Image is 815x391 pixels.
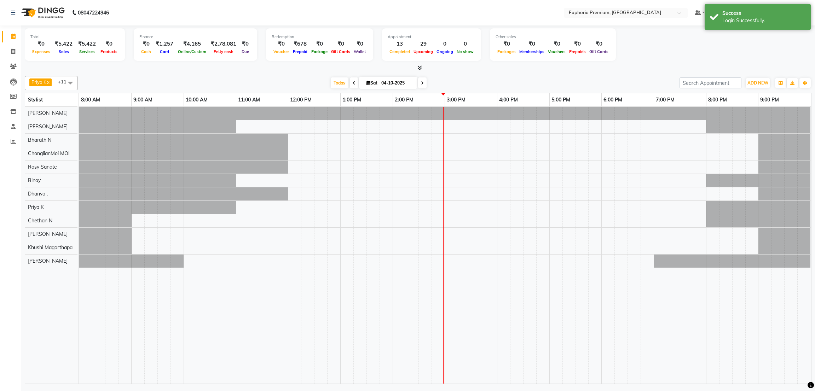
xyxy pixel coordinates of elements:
[288,95,313,105] a: 12:00 PM
[79,95,102,105] a: 8:00 AM
[455,40,475,48] div: 0
[518,49,546,54] span: Memberships
[28,204,44,210] span: Priya K
[28,191,48,197] span: Dhanya .
[272,34,368,40] div: Redemption
[75,40,99,48] div: ₹5,422
[329,49,352,54] span: Gift Cards
[57,49,71,54] span: Sales
[240,49,251,54] span: Due
[341,95,363,105] a: 1:00 PM
[546,49,567,54] span: Vouchers
[184,95,209,105] a: 10:00 AM
[722,10,805,17] div: Success
[435,49,455,54] span: Ongoing
[758,95,781,105] a: 9:00 PM
[310,40,329,48] div: ₹0
[706,95,729,105] a: 8:00 PM
[331,77,348,88] span: Today
[58,79,72,84] span: +11
[722,17,805,24] div: Login Successfully.
[212,49,235,54] span: Petty cash
[445,95,467,105] a: 3:00 PM
[176,40,208,48] div: ₹4,165
[602,95,624,105] a: 6:00 PM
[153,40,176,48] div: ₹1,257
[455,49,475,54] span: No show
[393,95,415,105] a: 2:00 PM
[291,40,310,48] div: ₹678
[28,123,68,130] span: [PERSON_NAME]
[379,78,415,88] input: 2025-10-04
[365,80,379,86] span: Sat
[412,40,435,48] div: 29
[99,49,119,54] span: Products
[28,244,73,251] span: Khushi Magarthapa
[30,34,119,40] div: Total
[497,95,520,105] a: 4:00 PM
[30,40,52,48] div: ₹0
[28,150,70,157] span: ChonglianMoi MOI
[388,40,412,48] div: 13
[31,79,46,85] span: Priya K
[158,49,171,54] span: Card
[239,40,252,48] div: ₹0
[567,40,588,48] div: ₹0
[78,3,109,23] b: 08047224946
[310,49,329,54] span: Package
[747,80,768,86] span: ADD NEW
[546,40,567,48] div: ₹0
[329,40,352,48] div: ₹0
[18,3,67,23] img: logo
[28,97,43,103] span: Stylist
[654,95,676,105] a: 7:00 PM
[30,49,52,54] span: Expenses
[496,49,518,54] span: Packages
[550,95,572,105] a: 5:00 PM
[388,49,412,54] span: Completed
[28,217,52,224] span: Chethan N
[28,137,51,143] span: Bharath N
[77,49,97,54] span: Services
[28,231,68,237] span: [PERSON_NAME]
[139,49,153,54] span: Cash
[139,40,153,48] div: ₹0
[132,95,154,105] a: 9:00 AM
[28,258,68,264] span: [PERSON_NAME]
[272,49,291,54] span: Voucher
[272,40,291,48] div: ₹0
[388,34,475,40] div: Appointment
[139,34,252,40] div: Finance
[518,40,546,48] div: ₹0
[236,95,262,105] a: 11:00 AM
[208,40,239,48] div: ₹2,78,081
[588,40,610,48] div: ₹0
[52,40,75,48] div: ₹5,422
[746,78,770,88] button: ADD NEW
[46,79,50,85] a: x
[28,110,68,116] span: [PERSON_NAME]
[28,177,41,183] span: Binoy
[99,40,119,48] div: ₹0
[291,49,309,54] span: Prepaid
[352,49,368,54] span: Wallet
[28,164,57,170] span: Rosy Sanate
[352,40,368,48] div: ₹0
[412,49,435,54] span: Upcoming
[435,40,455,48] div: 0
[680,77,741,88] input: Search Appointment
[588,49,610,54] span: Gift Cards
[176,49,208,54] span: Online/Custom
[496,40,518,48] div: ₹0
[496,34,610,40] div: Other sales
[567,49,588,54] span: Prepaids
